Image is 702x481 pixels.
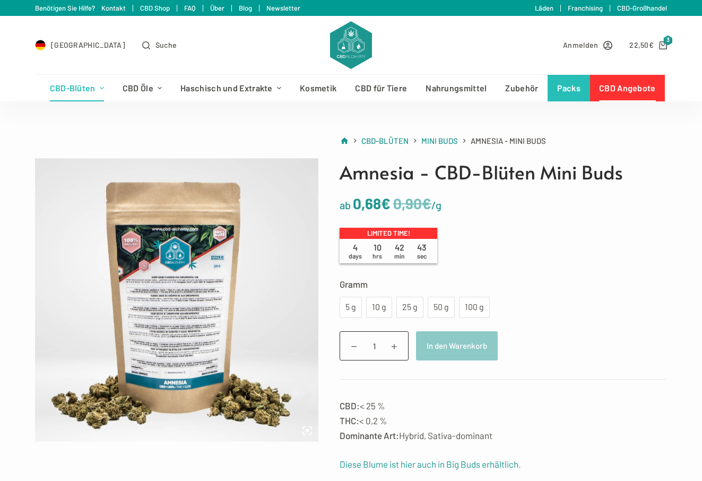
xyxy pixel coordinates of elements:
a: CBD-Blüten [40,75,113,101]
img: smallbuds-amnesia-doystick [35,158,318,442]
a: CBD-Großhandel [617,4,667,12]
a: Benötigen Sie Hilfe? Kontakt [35,4,126,12]
span: 4 [344,242,366,260]
a: Über [210,4,224,12]
a: Franchising [568,4,603,12]
a: Select Country [35,39,125,51]
button: Open search form [142,39,177,51]
img: DE Flag [35,40,46,50]
span: Amnesia - Mini Buds [471,134,546,148]
a: Anmelden [563,39,612,51]
span: € [649,40,654,49]
div: 100 g [465,300,483,314]
label: Gramm [340,277,666,291]
a: Haschisch und Extrakte [171,75,291,101]
strong: CBD: [340,400,360,411]
span: 10 [366,242,388,260]
a: Zubehör [496,75,548,101]
bdi: 0,90 [393,194,431,212]
a: Kosmetik [290,75,345,101]
a: Newsletter [266,4,300,12]
div: 25 g [403,300,417,314]
span: min [394,252,405,260]
strong: THC: [340,415,359,426]
a: FAQ [184,4,196,12]
h1: Amnesia - CBD-Blüten Mini Buds [340,158,666,186]
button: In den Warenkorb [416,331,498,360]
nav: Header-Menü [40,75,662,101]
a: CBD für Tiere [346,75,417,101]
a: CBD-Blüten [361,134,409,148]
a: Nahrungsmittel [417,75,496,101]
div: 50 g [434,300,448,314]
span: CBD-Blüten [361,136,409,145]
p: < 25 % < 0,2 % Hybrid, Sativa-dominant [340,398,666,443]
p: Limited time! [340,228,437,239]
input: Produktmenge [340,331,409,360]
div: 5 g [346,300,356,314]
span: 3 [663,36,673,46]
span: [GEOGRAPHIC_DATA] [51,39,125,51]
img: CBD Alchemy [330,21,371,69]
span: 43 [411,242,433,260]
span: € [422,194,431,212]
span: Mini Buds [421,136,458,145]
span: ab [340,199,351,211]
a: Diese Blume ist hier auch in Big Buds erhältlich. [340,459,521,469]
span: /g [431,199,441,211]
a: CBD Angebote [590,75,665,101]
span: Suche [155,39,177,51]
a: Blog [239,4,252,12]
div: 10 g [372,300,386,314]
a: CBD Shop [140,4,170,12]
a: Packs [548,75,590,101]
a: Läden [535,4,553,12]
strong: Dominante Art: [340,430,399,441]
span: sec [417,252,427,260]
span: Anmelden [563,39,598,51]
span: 42 [388,242,411,260]
span: days [349,252,362,260]
span: € [381,194,391,212]
bdi: 0,68 [353,194,391,212]
a: Shopping cart [629,39,667,51]
a: Mini Buds [421,134,458,148]
a: CBD Öle [113,75,171,101]
bdi: 22,50 [629,40,654,49]
span: hrs [372,252,382,260]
